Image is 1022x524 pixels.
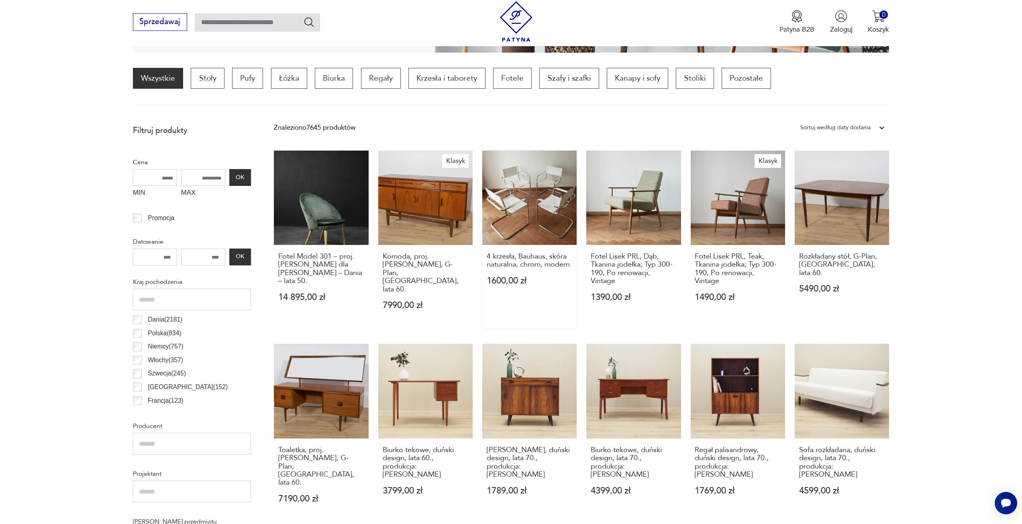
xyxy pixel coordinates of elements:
[274,151,368,328] a: Fotel Model 301 – proj. Ejvind A. Johansson dla Godtfred H. Petersen – Dania – lata 50.Fotel Mode...
[482,151,577,328] a: 4 krzesła, Bauhaus, skóra naturalna, chrom, modern4 krzesła, Bauhaus, skóra naturalna, chrom, mod...
[229,249,251,265] button: OK
[383,487,469,495] p: 3799,00 zł
[278,293,364,302] p: 14 895,00 zł
[539,68,599,89] a: Szafy i szafki
[133,237,251,247] p: Datowanie
[779,10,814,34] button: Patyna B2B
[278,446,364,487] h3: Toaletka, proj. [PERSON_NAME], G-Plan, [GEOGRAPHIC_DATA], lata 60.
[383,253,469,294] h3: Komoda, proj. [PERSON_NAME], G-Plan, [GEOGRAPHIC_DATA], lata 60.
[133,469,251,479] p: Projektant
[799,487,885,495] p: 4599,00 zł
[271,68,307,89] a: Łóżka
[487,277,573,285] p: 1600,00 zł
[383,301,469,310] p: 7990,00 zł
[378,344,473,522] a: Biurko tekowe, duński design, lata 60., produkcja: DaniaBiurko tekowe, duński design, lata 60., p...
[278,495,364,503] p: 7190,00 zł
[487,487,573,495] p: 1789,00 zł
[408,68,485,89] a: Krzesła i taborety
[799,253,885,277] h3: Rozkładany stół, G-Plan, [GEOGRAPHIC_DATA], lata 60.
[835,10,847,22] img: Ikonka użytkownika
[278,253,364,285] h3: Fotel Model 301 – proj. [PERSON_NAME] dla [PERSON_NAME] – Dania – lata 50.
[383,446,469,479] h3: Biurko tekowe, duński design, lata 60., produkcja: [PERSON_NAME]
[148,396,183,406] p: Francja ( 123 )
[148,314,182,325] p: Dania ( 2181 )
[133,277,251,287] p: Kraj pochodzenia
[879,10,888,19] div: 0
[274,344,368,522] a: Toaletka, proj. I. Kofod-Larsen, G-Plan, Wielka Brytania, lata 60.Toaletka, proj. [PERSON_NAME], ...
[691,344,785,522] a: Regał palisandrowy, duński design, lata 70., produkcja: DaniaRegał palisandrowy, duński design, l...
[779,25,814,34] p: Patyna B2B
[487,253,573,269] h3: 4 krzesła, Bauhaus, skóra naturalna, chrom, modern
[181,186,225,201] label: MAX
[133,421,251,431] p: Producent
[148,368,186,379] p: Szwecja ( 245 )
[779,10,814,34] a: Ikona medaluPatyna B2B
[148,355,183,365] p: Włochy ( 357 )
[191,68,224,89] a: Stoły
[868,25,889,34] p: Koszyk
[133,157,251,167] p: Cena
[133,19,187,26] a: Sprzedawaj
[872,10,885,22] img: Ikona koszyka
[591,293,677,302] p: 1390,00 zł
[133,186,177,201] label: MIN
[591,446,677,479] h3: Biurko tekowe, duński design, lata 70., produkcja: [PERSON_NAME]
[274,122,355,133] div: Znaleziono 7645 produktów
[591,487,677,495] p: 4399,00 zł
[148,341,183,352] p: Niemcy ( 757 )
[695,487,781,495] p: 1769,00 zł
[493,68,532,89] a: Fotele
[148,409,183,419] p: Czechy ( 114 )
[133,13,187,31] button: Sprzedawaj
[695,446,781,479] h3: Regał palisandrowy, duński design, lata 70., produkcja: [PERSON_NAME]
[591,253,677,285] h3: Fotel Lisek PRL, Dąb, Tkanina jodełka; Typ 300-190, Po renowacji, Vintage
[795,344,889,522] a: Sofa rozkładana, duński design, lata 70., produkcja: DaniaSofa rozkładana, duński design, lata 70...
[482,344,577,522] a: Szafka palisandrowa, duński design, lata 70., produkcja: Dania[PERSON_NAME], duński design, lata ...
[868,10,889,34] button: 0Koszyk
[799,285,885,293] p: 5490,00 zł
[607,68,668,89] a: Kanapy i sofy
[315,68,353,89] a: Biurka
[586,344,681,522] a: Biurko tekowe, duński design, lata 70., produkcja: DaniaBiurko tekowe, duński design, lata 70., p...
[799,446,885,479] h3: Sofa rozkładana, duński design, lata 70., produkcja: [PERSON_NAME]
[229,169,251,186] button: OK
[303,16,315,28] button: Szukaj
[722,68,771,89] a: Pozostałe
[148,382,228,392] p: [GEOGRAPHIC_DATA] ( 152 )
[133,68,183,89] a: Wszystkie
[232,68,263,89] a: Pufy
[586,151,681,328] a: Fotel Lisek PRL, Dąb, Tkanina jodełka; Typ 300-190, Po renowacji, VintageFotel Lisek PRL, Dąb, Tk...
[148,328,181,338] p: Polska ( 834 )
[830,10,853,34] button: Zaloguj
[695,293,781,302] p: 1490,00 zł
[676,68,714,89] a: Stoliki
[133,125,251,136] p: Filtruj produkty
[791,10,803,22] img: Ikona medalu
[361,68,401,89] a: Regały
[695,253,781,285] h3: Fotel Lisek PRL, Teak, Tkanina jodełka; Typ 300-190, Po renowacji, Vintage
[378,151,473,328] a: KlasykKomoda, proj. V. Wilkins, G-Plan, Wielka Brytania, lata 60.Komoda, proj. [PERSON_NAME], G-P...
[795,151,889,328] a: Rozkładany stół, G-Plan, Wielka Brytania, lata 60.Rozkładany stół, G-Plan, [GEOGRAPHIC_DATA], lat...
[691,151,785,328] a: KlasykFotel Lisek PRL, Teak, Tkanina jodełka; Typ 300-190, Po renowacji, VintageFotel Lisek PRL, ...
[496,1,536,42] img: Patyna - sklep z meblami i dekoracjami vintage
[487,446,573,479] h3: [PERSON_NAME], duński design, lata 70., produkcja: [PERSON_NAME]
[148,213,174,223] p: Promocja
[830,25,853,34] p: Zaloguj
[800,122,871,133] div: Sortuj według daty dodania
[995,492,1017,514] iframe: Smartsupp widget button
